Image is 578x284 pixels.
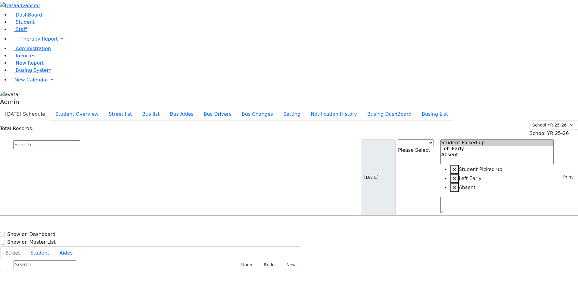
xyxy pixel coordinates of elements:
textarea: Search [440,197,444,213]
label: Show on Dashboard [7,231,55,238]
li: Student Picked up [450,165,554,174]
span: New Calendar [14,77,48,83]
button: Bus Changes [237,108,278,121]
a: Administration [10,46,51,51]
button: New [280,260,298,270]
button: Notification History [306,108,362,121]
a: Invoices [10,53,36,59]
button: Remove item [450,174,459,183]
button: Redo [257,260,277,270]
button: Busing List [417,108,453,121]
span: Therapy Report [20,36,58,42]
option: Student Picked up [441,140,554,146]
li: Absent [450,183,554,192]
button: Street [0,247,25,259]
button: Street list [104,108,137,121]
button: Student [25,247,54,259]
span: Absent [459,185,476,190]
input: Search [13,140,80,149]
span: × [452,176,456,181]
span: Administration [16,46,51,51]
option: Left Early [441,146,554,152]
button: Bus list [137,108,165,121]
span: Please Select [398,147,430,153]
a: New Calendar [10,74,578,86]
button: Aides [54,247,78,259]
a: Therapy Report [10,33,578,45]
button: Student Overview [50,108,104,121]
span: School YR 25-26 [530,130,569,136]
span: Student [16,19,35,25]
a: Student [10,19,35,25]
button: Setting [278,108,306,121]
button: Undo [235,260,255,270]
a: DashBoard [10,12,42,18]
option: Absent [441,152,554,158]
a: Busing System [10,67,51,73]
span: × [452,185,456,190]
span: Left Early [459,176,482,181]
span: × [452,166,456,172]
span: Invoices [16,53,36,59]
button: Remove item [450,165,459,174]
button: Busing DashBoard [362,108,417,121]
span: Staff [16,26,27,32]
label: Show on Master List [7,239,56,246]
select: Default select example [530,121,578,130]
li: Left Early [450,174,554,183]
input: Search [14,260,76,269]
button: Print [556,173,576,182]
button: Bus Drivers [199,108,237,121]
span: Busing System [16,67,51,73]
button: Remove item [450,183,459,192]
span: New Report [16,60,44,66]
span: Student Picked up [459,166,502,172]
button: Bus Aides [165,108,198,121]
div: Street [0,259,301,271]
a: Staff [10,26,27,32]
span: DashBoard [16,12,42,18]
a: New Report [10,60,44,66]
